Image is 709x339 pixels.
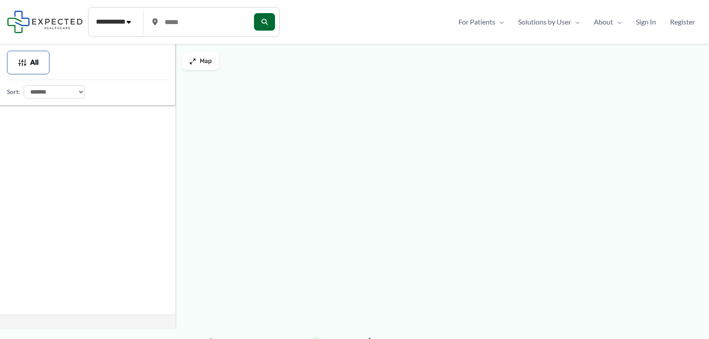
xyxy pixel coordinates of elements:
[511,15,587,28] a: Solutions by UserMenu Toggle
[587,15,629,28] a: AboutMenu Toggle
[18,58,27,67] img: Filter
[452,15,511,28] a: For PatientsMenu Toggle
[594,15,613,28] span: About
[518,15,571,28] span: Solutions by User
[663,15,702,28] a: Register
[200,58,212,65] span: Map
[30,59,39,66] span: All
[189,58,196,65] img: Maximize
[636,15,656,28] span: Sign In
[571,15,580,28] span: Menu Toggle
[459,15,495,28] span: For Patients
[7,51,49,74] button: All
[7,86,20,98] label: Sort:
[670,15,695,28] span: Register
[629,15,663,28] a: Sign In
[182,52,219,70] button: Map
[613,15,622,28] span: Menu Toggle
[495,15,504,28] span: Menu Toggle
[7,10,83,33] img: Expected Healthcare Logo - side, dark font, small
